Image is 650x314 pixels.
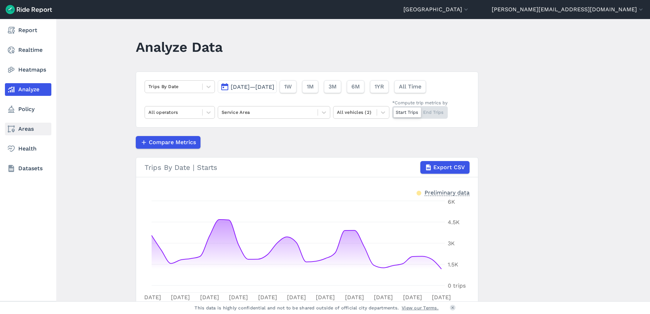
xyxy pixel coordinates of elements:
tspan: [DATE] [229,294,248,301]
tspan: [DATE] [200,294,219,301]
button: [PERSON_NAME][EMAIL_ADDRESS][DOMAIN_NAME] [492,5,644,14]
button: 1W [280,80,297,93]
tspan: [DATE] [374,294,393,301]
span: All Time [399,82,421,91]
a: Report [5,24,51,37]
button: All Time [394,80,426,93]
button: 3M [324,80,341,93]
h1: Analyze Data [136,37,223,57]
tspan: [DATE] [287,294,306,301]
span: 3M [329,82,337,91]
button: 1YR [370,80,389,93]
button: Export CSV [420,161,470,174]
tspan: [DATE] [432,294,451,301]
a: Policy [5,103,51,116]
tspan: [DATE] [403,294,422,301]
span: Export CSV [433,163,465,172]
button: 1M [302,80,318,93]
tspan: 3K [448,240,455,247]
div: *Compute trip metrics by [392,99,448,106]
button: 6M [347,80,364,93]
a: Realtime [5,44,51,56]
span: 1YR [375,82,384,91]
a: Heatmaps [5,63,51,76]
tspan: [DATE] [142,294,161,301]
tspan: 6K [448,198,455,205]
a: Health [5,142,51,155]
span: Compare Metrics [149,138,196,147]
a: Datasets [5,162,51,175]
a: Areas [5,123,51,135]
tspan: 0 trips [448,282,466,289]
tspan: [DATE] [316,294,335,301]
tspan: [DATE] [345,294,364,301]
span: [DATE]—[DATE] [231,84,274,90]
tspan: 1.5K [448,261,458,268]
button: [GEOGRAPHIC_DATA] [403,5,470,14]
span: 1W [284,82,292,91]
div: Preliminary data [425,189,470,196]
span: 1M [307,82,314,91]
tspan: 4.5K [448,219,460,226]
button: [DATE]—[DATE] [218,80,277,93]
button: Compare Metrics [136,136,200,149]
span: 6M [351,82,360,91]
tspan: [DATE] [258,294,277,301]
tspan: [DATE] [171,294,190,301]
a: View our Terms. [402,304,439,311]
img: Ride Report [6,5,52,14]
div: Trips By Date | Starts [145,161,470,174]
a: Analyze [5,83,51,96]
